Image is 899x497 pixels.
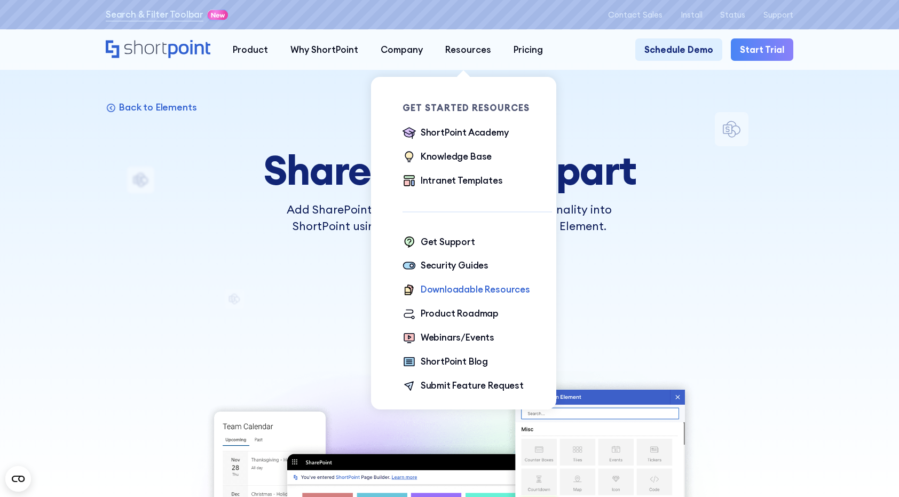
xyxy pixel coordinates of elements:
[403,283,530,298] a: Downloadable Resources
[681,10,703,19] a: Install
[279,38,369,61] a: Why ShortPoint
[5,466,31,492] button: Open CMP widget
[261,201,638,235] p: Add SharePoint web parts and their basic functionality into ShortPoint using the SharePoint web p...
[403,150,492,165] a: Knowledge Base
[421,355,488,368] div: ShortPoint Blog
[403,235,475,250] a: Get Support
[514,43,543,57] div: Pricing
[403,307,499,322] a: Product Roadmap
[421,174,503,187] div: Intranet Templates
[403,355,488,370] a: ShortPoint Blog
[421,307,499,320] div: Product Roadmap
[222,38,279,61] a: Product
[421,379,524,392] div: Submit Feature Request
[403,259,488,274] a: Security Guides
[261,262,638,271] div: Works With:
[381,43,423,57] div: Company
[119,101,196,113] p: Back to Elements
[421,235,475,249] div: Get Support
[233,43,268,57] div: Product
[106,8,203,21] a: Search & Filter Toolbar
[421,150,492,163] div: Knowledge Base
[502,38,554,61] a: Pricing
[763,10,793,19] a: Support
[261,148,638,192] h1: SharePoint web part
[403,331,494,346] a: Webinars/Events
[290,43,358,57] div: Why ShortPoint
[445,43,491,57] div: Resources
[434,38,502,61] a: Resources
[106,40,210,60] a: Home
[421,283,530,296] div: Downloadable Resources
[608,10,663,19] a: Contact Sales
[106,101,196,113] a: Back to Elements
[635,38,722,61] a: Schedule Demo
[403,379,524,394] a: Submit Feature Request
[846,446,899,497] iframe: Chat Widget
[421,331,494,344] div: Webinars/Events
[421,259,488,272] div: Security Guides
[731,38,793,61] a: Start Trial
[421,126,509,139] div: ShortPoint Academy
[403,174,503,189] a: Intranet Templates
[403,104,552,113] div: Get Started Resources
[720,10,745,19] a: Status
[403,126,509,141] a: ShortPoint Academy
[369,38,434,61] a: Company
